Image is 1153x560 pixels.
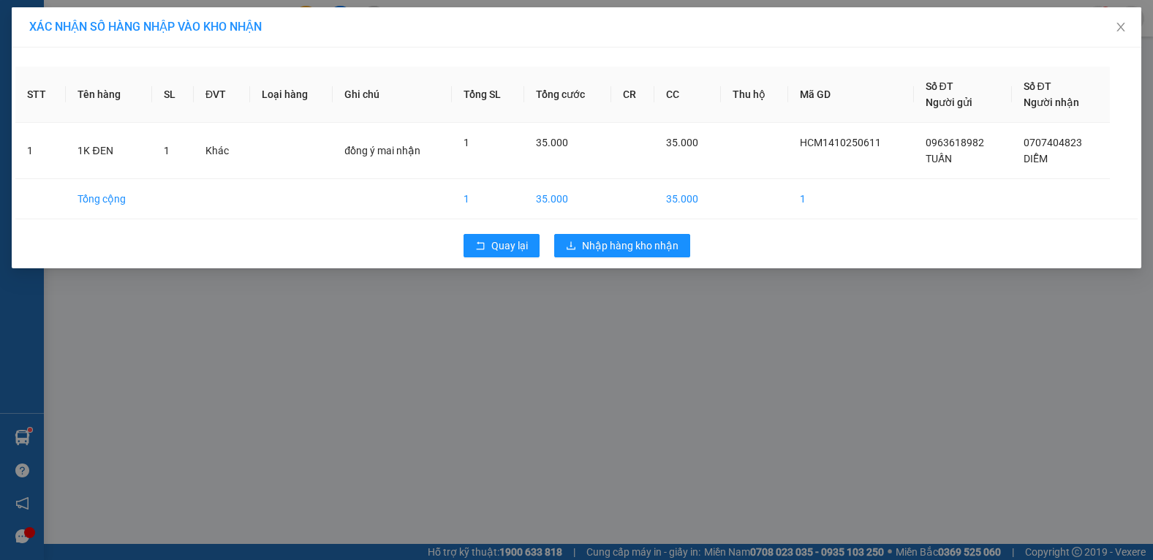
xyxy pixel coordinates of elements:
span: Gửi: [12,12,35,28]
td: 1 [452,179,524,219]
button: rollbackQuay lại [464,234,540,257]
span: Nhận: [140,14,175,29]
span: XÁC NHẬN SỐ HÀNG NHẬP VÀO KHO NHẬN [29,20,262,34]
td: 1K ĐEN [66,123,151,179]
th: Tổng cước [524,67,610,123]
div: VP [GEOGRAPHIC_DATA] [140,12,288,48]
span: Người nhận [1024,97,1079,108]
div: TUNG [140,48,288,65]
span: 35.000 [536,137,568,148]
button: Close [1100,7,1141,48]
td: 35.000 [654,179,721,219]
th: SL [152,67,194,123]
td: 1 [788,179,913,219]
div: 0931179729 [140,65,288,86]
td: 35.000 [524,179,610,219]
td: Khác [194,123,250,179]
th: Thu hộ [721,67,788,123]
span: download [566,241,576,252]
div: 0353284147 [12,63,129,83]
span: 35.000 [666,137,698,148]
span: 0963618982 [926,137,984,148]
span: Nhập hàng kho nhận [582,238,678,254]
th: Loại hàng [250,67,333,123]
span: Số ĐT [1024,80,1051,92]
span: TUẤN [926,153,952,164]
th: CC [654,67,721,123]
span: close [1115,21,1127,33]
th: Tên hàng [66,67,151,123]
span: HCM1410250611 [800,137,881,148]
span: Cước rồi : [11,96,66,111]
th: Mã GD [788,67,913,123]
th: STT [15,67,66,123]
div: [PERSON_NAME] [12,12,129,45]
span: Quay lại [491,238,528,254]
th: Ghi chú [333,67,451,123]
span: đồng ý mai nhận [344,145,420,156]
button: downloadNhập hàng kho nhận [554,234,690,257]
th: CR [611,67,655,123]
td: 1 [15,123,66,179]
span: DIỄM [1024,153,1048,164]
th: Tổng SL [452,67,524,123]
span: 1 [164,145,170,156]
td: Tổng cộng [66,179,151,219]
span: rollback [475,241,485,252]
span: 1 [464,137,469,148]
div: PHUONG [12,45,129,63]
span: Số ĐT [926,80,953,92]
th: ĐVT [194,67,250,123]
span: Người gửi [926,97,972,108]
span: 0707404823 [1024,137,1082,148]
div: 20.000 [11,94,132,112]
